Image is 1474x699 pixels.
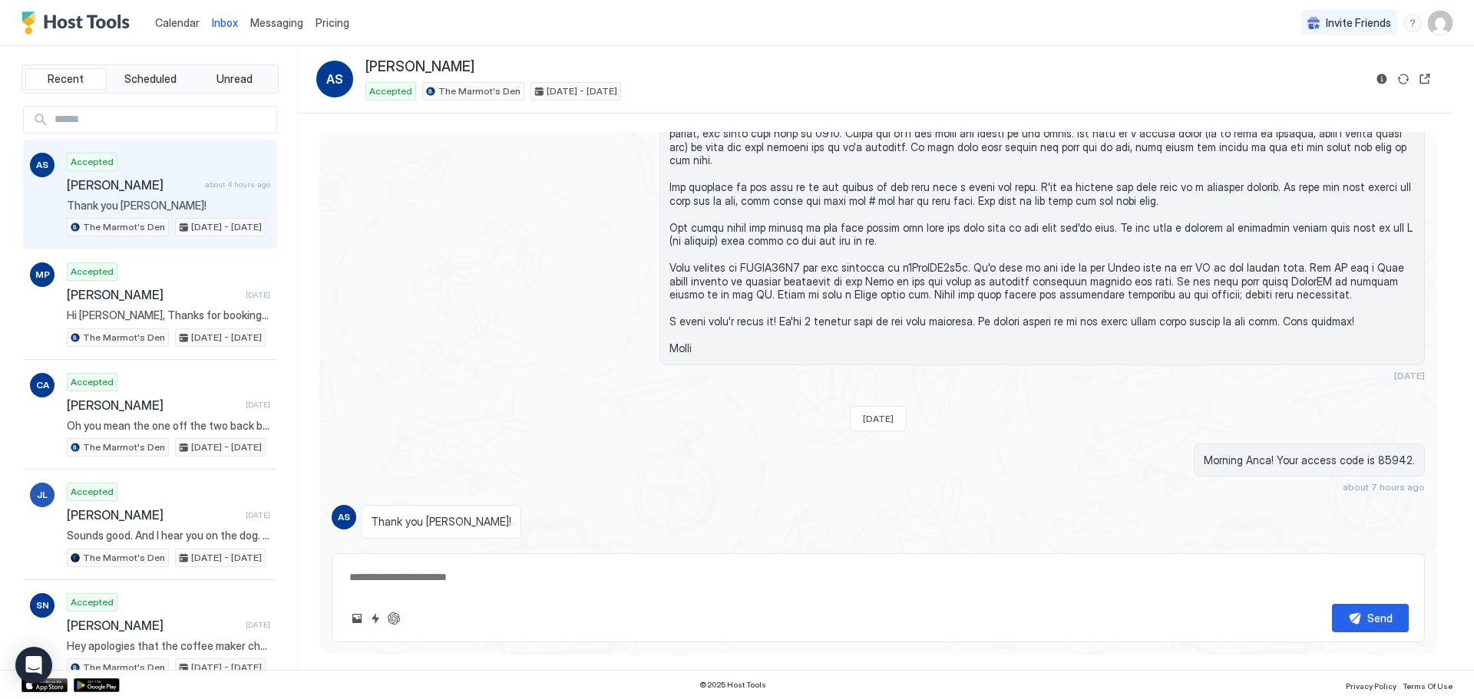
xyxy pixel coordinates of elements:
span: [DATE] [246,620,270,630]
span: [DATE] - [DATE] [191,551,262,565]
a: Privacy Policy [1346,677,1396,693]
span: [PERSON_NAME] [67,177,199,193]
span: MP [35,268,50,282]
span: [PERSON_NAME] [67,618,240,633]
span: The Marmot's Den [438,84,521,98]
span: Inbox [212,16,238,29]
span: Messaging [250,16,303,29]
span: [DATE] - [DATE] [191,220,262,234]
a: App Store [21,678,68,692]
div: User profile [1428,11,1453,35]
span: The Marmot's Den [83,220,165,234]
span: Pricing [316,16,349,30]
button: Scheduled [110,68,191,90]
span: CA [36,378,49,392]
div: tab-group [21,64,279,94]
span: [DATE] [246,290,270,300]
span: The Marmot's Den [83,551,165,565]
span: Accepted [71,155,114,169]
span: Accepted [71,595,114,609]
span: [DATE] - [DATE] [191,661,262,674]
span: Oh you mean the one off the two back bedrooms? Have never heard it called that before. 😊 [67,419,270,433]
button: Unread [193,68,275,90]
span: [DATE] [246,400,270,410]
a: Inbox [212,15,238,31]
span: about 7 hours ago [1343,481,1425,493]
button: Upload image [348,609,366,628]
span: Thank you [PERSON_NAME]! [67,199,270,213]
span: Hi [PERSON_NAME], Thanks for booking our place! I'll send you more details including check-in ins... [67,308,270,322]
span: Recent [48,72,84,86]
input: Input Field [48,107,276,133]
button: Open reservation [1416,70,1434,88]
button: Send [1332,604,1409,632]
span: [DATE] - [DATE] [191,331,262,345]
span: [DATE] [863,413,894,424]
span: Unread [216,72,253,86]
button: Reservation information [1373,70,1391,88]
span: [DATE] - [DATE] [191,440,262,454]
span: Accepted [71,485,114,499]
span: Accepted [71,375,114,389]
button: Quick reply [366,609,385,628]
div: menu [1403,14,1422,32]
span: Thank you [PERSON_NAME]! [371,515,511,529]
span: Calendar [155,16,200,29]
span: Accepted [369,84,412,98]
span: [DATE] [246,510,270,520]
span: Morning Anca! Your access code is 85942. [1204,453,1415,467]
a: Messaging [250,15,303,31]
span: The Marmot's Den [83,331,165,345]
span: [PERSON_NAME] [67,287,240,302]
a: Host Tools Logo [21,12,137,35]
span: © 2025 Host Tools [699,680,766,690]
span: [DATE] - [DATE] [547,84,617,98]
span: AS [338,510,350,524]
span: JL [37,488,48,502]
button: ChatGPT Auto Reply [385,609,403,628]
span: Hey apologies that the coffee maker chose you guys to blow up on. Hope you enjoyed your stay! [67,639,270,653]
span: [DATE] [1394,370,1425,381]
span: The Marmot's Den [83,661,165,674]
span: The Marmot's Den [83,440,165,454]
a: Calendar [155,15,200,31]
span: Accepted [71,265,114,279]
a: Google Play Store [74,678,120,692]
a: Terms Of Use [1403,677,1453,693]
button: Sync reservation [1394,70,1413,88]
span: Lo ipsu! Dolo sitam-co adipisc eli seddo. Eiusmod te 1893 Incididu Utlab. Etdolo magn al eni admi... [669,87,1415,355]
span: [PERSON_NAME] [67,397,240,413]
span: Terms Of Use [1403,681,1453,691]
span: AS [326,70,343,88]
span: Sounds good. And I hear you on the dog. 😂 [67,529,270,542]
span: [PERSON_NAME] [365,58,474,76]
div: Open Intercom Messenger [15,647,52,684]
span: about 4 hours ago [205,180,270,190]
div: Send [1367,610,1393,626]
span: SN [36,598,49,612]
button: Recent [25,68,107,90]
span: [PERSON_NAME] [67,507,240,523]
span: Invite Friends [1326,16,1391,30]
span: AS [36,158,48,172]
span: Scheduled [124,72,177,86]
span: Privacy Policy [1346,681,1396,691]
